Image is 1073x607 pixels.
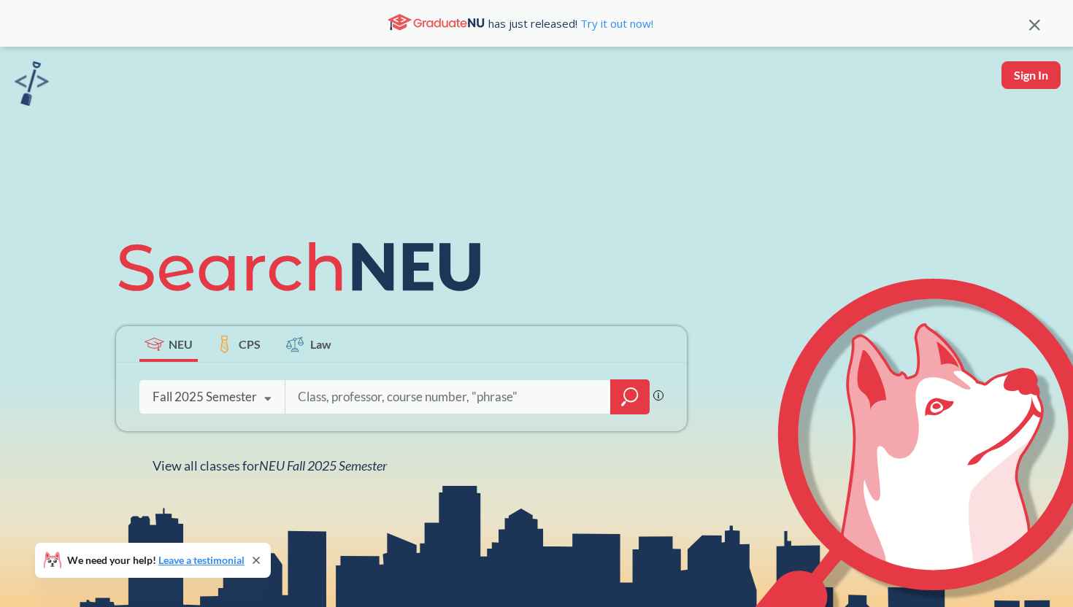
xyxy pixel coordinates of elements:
input: Class, professor, course number, "phrase" [296,382,600,412]
a: Try it out now! [577,16,653,31]
span: We need your help! [67,555,245,565]
span: NEU Fall 2025 Semester [259,457,387,473]
div: Fall 2025 Semester [153,389,257,405]
a: Leave a testimonial [158,554,245,566]
button: Sign In [1001,61,1061,89]
span: has just released! [488,15,653,31]
svg: magnifying glass [621,387,639,407]
span: NEU [169,336,193,352]
div: magnifying glass [610,379,650,414]
img: sandbox logo [15,61,49,106]
a: sandbox logo [15,61,49,110]
span: View all classes for [153,457,387,473]
span: Law [310,336,331,352]
span: CPS [239,336,261,352]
